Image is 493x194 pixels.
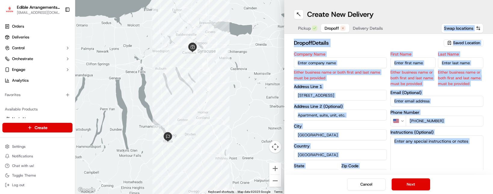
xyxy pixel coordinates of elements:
[12,78,29,83] span: Analytics
[341,164,387,168] label: Zip Code
[12,116,26,122] span: Nash AI
[269,141,281,153] button: Map camera controls
[2,22,72,31] a: Orders
[51,88,56,92] div: 💻
[12,154,33,159] span: Notifications
[12,144,26,149] span: Settings
[12,87,46,93] span: Knowledge Base
[77,186,97,194] a: Open this area in Google Maps (opens a new window)
[294,110,387,120] input: Apartment, suite, unit, etc.
[16,39,108,45] input: Got a question? Start typing here...
[294,57,387,68] input: Enter company name
[12,45,25,51] span: Control
[390,69,436,87] p: Either business name or both first and last name must be provided
[2,76,72,85] a: Analytics
[307,10,374,19] h1: Create New Delivery
[347,178,386,190] button: Cancel
[294,124,387,128] label: City
[453,40,480,46] span: Saved Location
[20,63,76,68] div: We're available if you need us!
[294,39,440,47] h2: dropoff Details
[2,142,72,151] button: Settings
[274,190,282,193] a: Terms (opens in new tab)
[438,52,483,56] label: Last Name
[294,164,339,168] label: State
[294,84,387,89] label: Address Line 1
[2,152,72,160] button: Notifications
[2,43,72,53] button: Control
[5,5,14,14] img: Edible Arrangements - Camillus, NY
[444,25,473,31] span: Swap locations
[12,56,33,62] span: Orchestrate
[390,130,483,134] label: Instructions (Optional)
[2,181,72,189] button: Log out
[2,105,72,114] div: Available Products
[4,85,48,95] a: 📗Knowledge Base
[2,123,72,132] button: Create
[2,32,72,42] a: Deliveries
[390,90,483,95] label: Email (Optional)
[390,52,436,56] label: First Name
[325,25,339,31] span: Dropoff
[17,4,60,10] button: Edible Arrangements - Camillus, [GEOGRAPHIC_DATA]
[6,57,17,68] img: 1736555255976-a54dd68f-1ca7-489b-9aae-adbdc363a1c4
[2,114,72,124] button: Nash AI
[2,2,62,17] button: Edible Arrangements - Camillus, NYEdible Arrangements - Camillus, [GEOGRAPHIC_DATA][EMAIL_ADDRESS...
[390,110,483,114] label: Phone Number
[390,57,436,68] input: Enter first name
[12,67,25,72] span: Engage
[444,39,483,47] button: Saved Location
[294,149,387,160] input: Enter country
[60,102,73,106] span: Pylon
[6,24,109,34] p: Welcome 👋
[2,90,72,100] div: Favorites
[6,6,18,18] img: Nash
[12,163,34,168] span: Chat with us!
[269,175,281,187] button: Zoom out
[2,162,72,170] button: Chat with us!
[2,171,72,180] button: Toggle Theme
[6,88,11,92] div: 📗
[341,169,387,180] input: Enter zip code
[20,57,99,63] div: Start new chat
[294,90,387,101] input: Enter address
[294,104,387,108] label: Address Line 2 (Optional)
[77,186,97,194] img: Google
[269,162,281,174] button: Zoom in
[2,65,72,74] button: Engage
[294,69,387,81] p: Either business name or both first and last name must be provided
[294,169,339,180] input: Enter state
[298,25,311,31] span: Pickup
[102,59,109,66] button: Start new chat
[12,183,24,187] span: Log out
[12,35,29,40] span: Deliveries
[12,24,24,29] span: Orders
[48,85,99,95] a: 💻API Documentation
[438,69,483,87] p: Either business name or both first and last name must be provided
[208,190,234,194] button: Keyboard shortcuts
[294,144,387,148] label: Country
[392,178,430,190] button: Next
[2,54,72,64] button: Orchestrate
[441,23,483,33] button: Swap locations
[12,173,36,178] span: Toggle Theme
[390,96,483,107] input: Enter email address
[5,116,70,122] a: Nash AI
[17,10,60,15] button: [EMAIL_ADDRESS][DOMAIN_NAME]
[294,52,387,56] label: Company Name
[406,116,483,126] input: Enter phone number
[353,25,383,31] span: Delivery Details
[438,57,483,68] input: Enter last name
[294,129,387,140] input: Enter city
[42,102,73,106] a: Powered byPylon
[57,87,97,93] span: API Documentation
[238,190,270,193] span: Map data ©2025 Google
[35,125,48,131] span: Create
